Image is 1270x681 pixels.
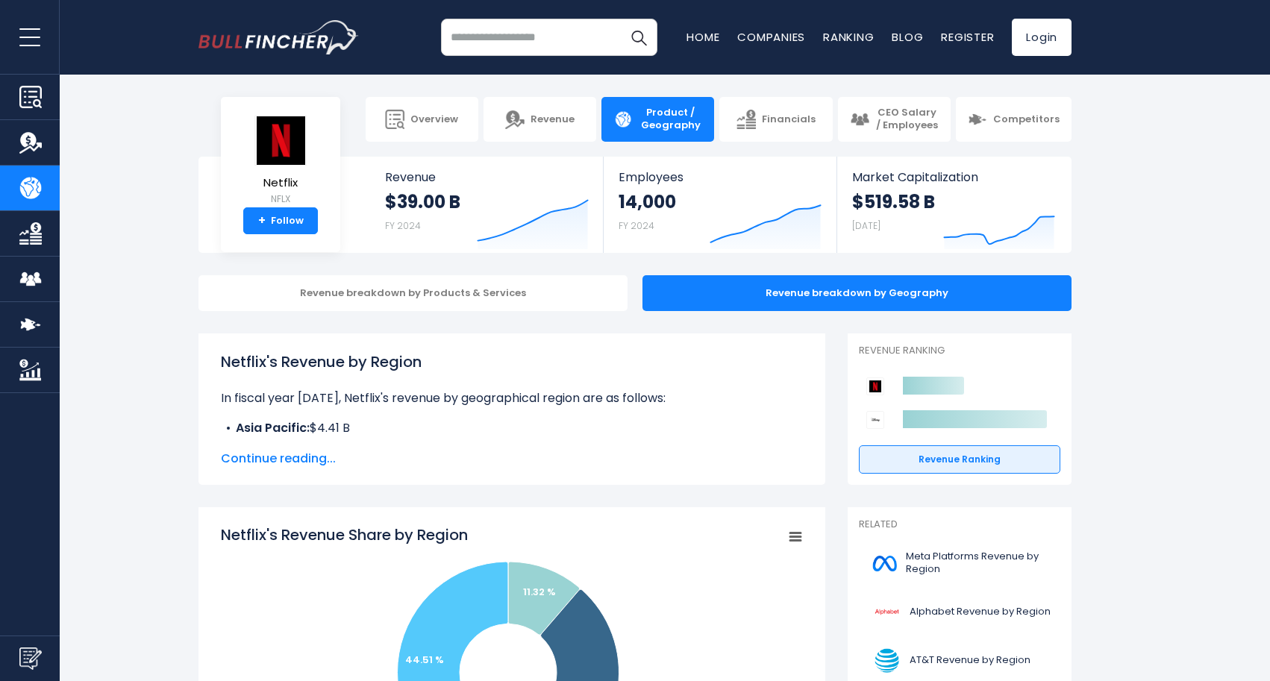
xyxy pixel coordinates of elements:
[410,113,458,126] span: Overview
[221,437,803,455] li: $12.39 B
[236,419,310,436] b: Asia Pacific:
[221,389,803,407] p: In fiscal year [DATE], Netflix's revenue by geographical region are as follows:
[686,29,719,45] a: Home
[601,97,714,142] a: Product / Geography
[221,450,803,468] span: Continue reading...
[385,219,421,232] small: FY 2024
[859,518,1060,531] p: Related
[405,653,444,667] text: 44.51 %
[198,20,359,54] a: Go to homepage
[859,640,1060,681] a: AT&T Revenue by Region
[859,591,1060,633] a: Alphabet Revenue by Region
[823,29,874,45] a: Ranking
[619,170,821,184] span: Employees
[875,107,939,132] span: CEO Salary / Employees
[892,29,923,45] a: Blog
[619,190,676,213] strong: 14,000
[852,219,880,232] small: [DATE]
[906,550,1051,576] span: Meta Platforms Revenue by Region
[866,377,884,395] img: Netflix competitors logo
[642,275,1072,311] div: Revenue breakdown by Geography
[385,170,589,184] span: Revenue
[910,654,1030,667] span: AT&T Revenue by Region
[762,113,816,126] span: Financials
[910,606,1051,618] span: Alphabet Revenue by Region
[837,157,1070,253] a: Market Capitalization $519.58 B [DATE]
[366,97,478,142] a: Overview
[221,524,468,545] tspan: Netflix's Revenue Share by Region
[868,547,901,580] img: META logo
[941,29,994,45] a: Register
[859,543,1060,584] a: Meta Platforms Revenue by Region
[258,214,266,227] strong: +
[737,29,805,45] a: Companies
[866,411,884,429] img: Walt Disney Company competitors logo
[619,219,654,232] small: FY 2024
[254,177,307,189] span: Netflix
[868,644,905,677] img: T logo
[852,190,935,213] strong: $519.58 B
[198,275,628,311] div: Revenue breakdown by Products & Services
[838,97,951,142] a: CEO Salary / Employees
[639,107,702,132] span: Product / Geography
[198,20,359,54] img: bullfincher logo
[620,19,657,56] button: Search
[859,445,1060,474] a: Revenue Ranking
[956,97,1072,142] a: Competitors
[370,157,604,253] a: Revenue $39.00 B FY 2024
[1012,19,1072,56] a: Login
[385,190,460,213] strong: $39.00 B
[523,585,556,599] text: 11.32 %
[254,115,307,208] a: Netflix NFLX
[604,157,836,253] a: Employees 14,000 FY 2024
[484,97,596,142] a: Revenue
[254,192,307,206] small: NFLX
[868,595,905,629] img: GOOGL logo
[993,113,1060,126] span: Competitors
[221,419,803,437] li: $4.41 B
[243,207,318,234] a: +Follow
[859,345,1060,357] p: Revenue Ranking
[719,97,832,142] a: Financials
[852,170,1055,184] span: Market Capitalization
[531,113,575,126] span: Revenue
[236,437,269,454] b: EMEA:
[221,351,803,373] h1: Netflix's Revenue by Region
